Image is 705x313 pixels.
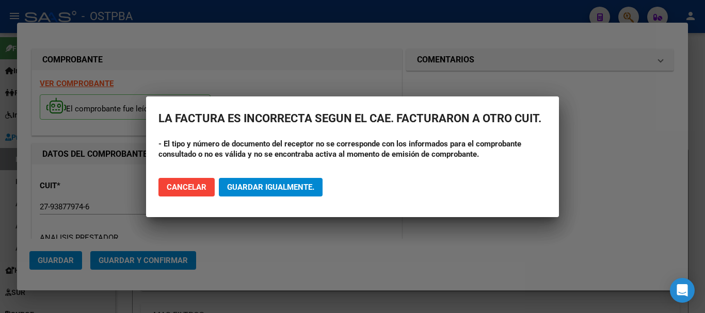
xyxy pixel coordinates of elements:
[670,278,695,303] div: Open Intercom Messenger
[158,139,521,159] strong: - El tipo y número de documento del receptor no se corresponde con los informados para el comprob...
[227,183,314,192] span: Guardar igualmente.
[158,109,547,128] h2: LA FACTURA ES INCORRECTA SEGUN EL CAE. FACTURARON A OTRO CUIT.
[167,183,206,192] span: Cancelar
[219,178,323,196] button: Guardar igualmente.
[158,178,215,196] button: Cancelar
